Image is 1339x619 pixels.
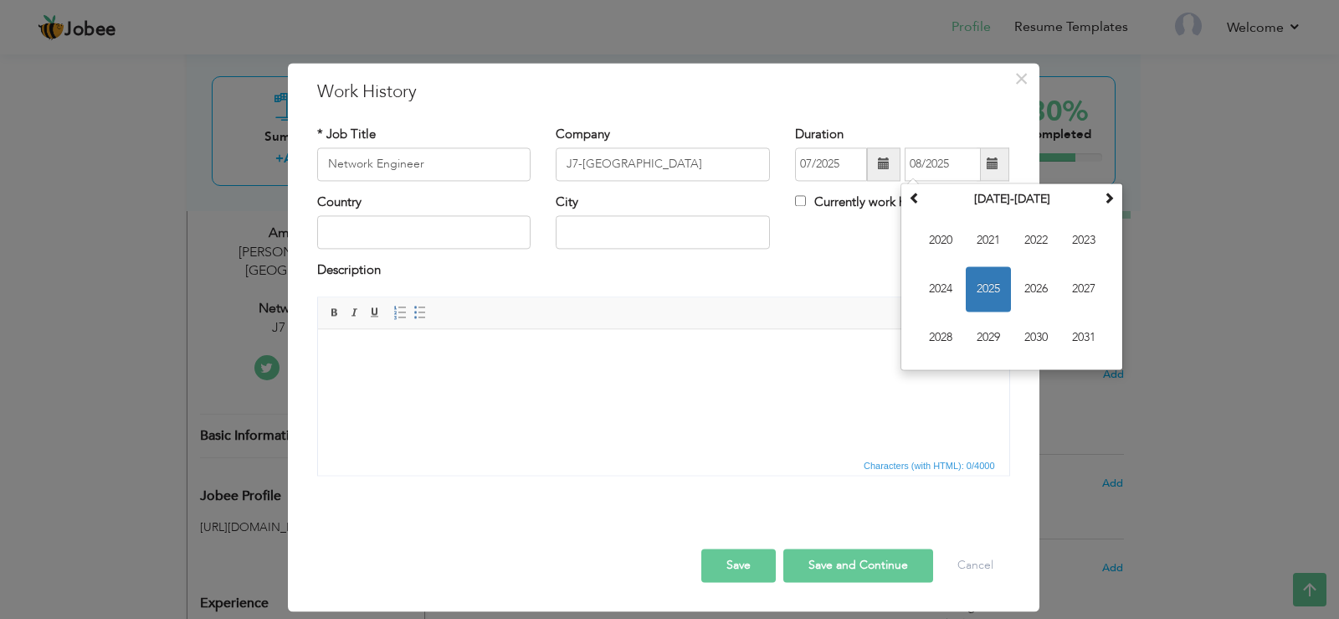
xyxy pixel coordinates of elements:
[795,126,844,143] label: Duration
[860,458,1000,473] div: Statistics
[905,147,981,181] input: Present
[795,195,806,206] input: Currently work here
[556,193,578,211] label: City
[941,549,1010,582] button: Cancel
[317,80,1010,105] h3: Work History
[1061,218,1106,263] span: 2023
[317,262,381,280] label: Description
[1013,266,1059,312] span: 2026
[366,303,384,322] a: Underline
[1008,65,1035,92] button: Close
[966,315,1011,360] span: 2029
[795,147,867,181] input: From
[326,303,344,322] a: Bold
[909,192,921,204] span: Previous Decade
[783,549,933,582] button: Save and Continue
[966,218,1011,263] span: 2021
[556,126,610,143] label: Company
[391,303,409,322] a: Insert/Remove Numbered List
[1013,218,1059,263] span: 2022
[411,303,429,322] a: Insert/Remove Bulleted List
[317,126,376,143] label: * Job Title
[918,266,963,312] span: 2024
[1103,192,1115,204] span: Next Decade
[318,329,1009,455] iframe: Rich Text Editor, workEditor
[1013,315,1059,360] span: 2030
[925,187,1099,212] th: Select Decade
[918,218,963,263] span: 2020
[701,549,776,582] button: Save
[346,303,364,322] a: Italic
[1061,266,1106,312] span: 2027
[918,315,963,360] span: 2028
[860,458,998,473] span: Characters (with HTML): 0/4000
[1061,315,1106,360] span: 2031
[317,193,362,211] label: Country
[966,266,1011,312] span: 2025
[795,193,923,211] label: Currently work here
[1014,64,1029,94] span: ×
